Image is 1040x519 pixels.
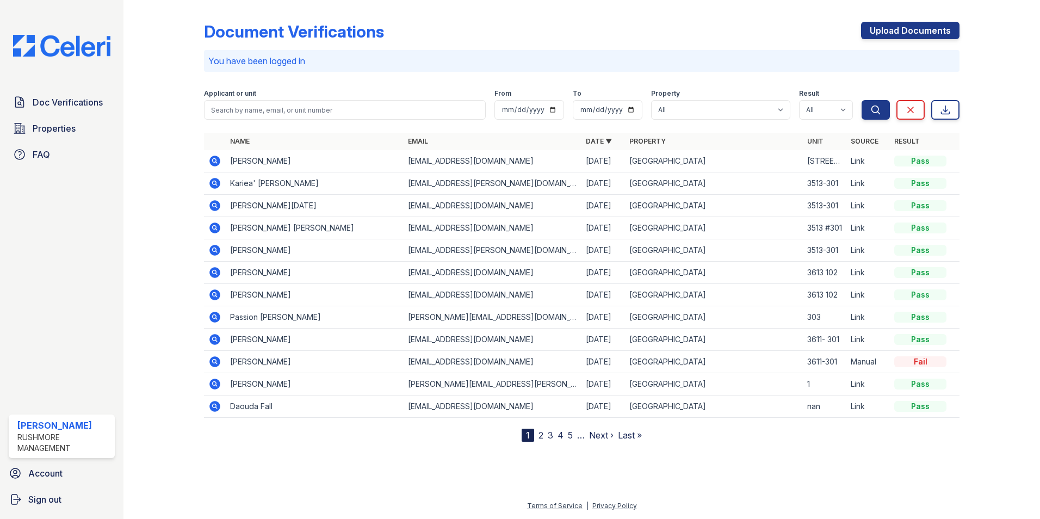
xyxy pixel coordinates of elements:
[625,150,803,172] td: [GEOGRAPHIC_DATA]
[226,351,404,373] td: [PERSON_NAME]
[230,137,250,145] a: Name
[651,89,680,98] label: Property
[894,245,946,256] div: Pass
[404,239,581,262] td: [EMAIL_ADDRESS][PERSON_NAME][DOMAIN_NAME]
[581,396,625,418] td: [DATE]
[28,467,63,480] span: Account
[586,502,589,510] div: |
[803,329,846,351] td: 3611- 301
[17,432,110,454] div: Rushmore Management
[846,217,890,239] td: Link
[208,54,955,67] p: You have been logged in
[226,217,404,239] td: [PERSON_NAME] [PERSON_NAME]
[807,137,824,145] a: Unit
[861,22,959,39] a: Upload Documents
[894,401,946,412] div: Pass
[803,239,846,262] td: 3513-301
[629,137,666,145] a: Property
[994,475,1029,508] iframe: chat widget
[9,118,115,139] a: Properties
[4,35,119,57] img: CE_Logo_Blue-a8612792a0a2168367f1c8372b55b34899dd931a85d93a1a3d3e32e68fde9ad4.png
[404,284,581,306] td: [EMAIL_ADDRESS][DOMAIN_NAME]
[846,284,890,306] td: Link
[592,502,637,510] a: Privacy Policy
[9,144,115,165] a: FAQ
[625,195,803,217] td: [GEOGRAPHIC_DATA]
[4,489,119,510] a: Sign out
[408,137,428,145] a: Email
[581,262,625,284] td: [DATE]
[33,122,76,135] span: Properties
[894,200,946,211] div: Pass
[581,306,625,329] td: [DATE]
[625,217,803,239] td: [GEOGRAPHIC_DATA]
[799,89,819,98] label: Result
[846,306,890,329] td: Link
[803,351,846,373] td: 3611-301
[803,150,846,172] td: [STREET_ADDRESS]
[625,239,803,262] td: [GEOGRAPHIC_DATA]
[404,150,581,172] td: [EMAIL_ADDRESS][DOMAIN_NAME]
[894,312,946,323] div: Pass
[846,195,890,217] td: Link
[558,430,564,441] a: 4
[226,373,404,396] td: [PERSON_NAME]
[803,373,846,396] td: 1
[581,172,625,195] td: [DATE]
[581,150,625,172] td: [DATE]
[226,195,404,217] td: [PERSON_NAME][DATE]
[586,137,612,145] a: Date ▼
[522,429,534,442] div: 1
[846,373,890,396] td: Link
[581,351,625,373] td: [DATE]
[894,379,946,390] div: Pass
[581,239,625,262] td: [DATE]
[846,172,890,195] td: Link
[33,96,103,109] span: Doc Verifications
[618,430,642,441] a: Last »
[894,356,946,367] div: Fail
[803,396,846,418] td: nan
[846,150,890,172] td: Link
[894,156,946,166] div: Pass
[404,195,581,217] td: [EMAIL_ADDRESS][DOMAIN_NAME]
[589,430,614,441] a: Next ›
[846,239,890,262] td: Link
[581,195,625,217] td: [DATE]
[548,430,553,441] a: 3
[846,262,890,284] td: Link
[404,396,581,418] td: [EMAIL_ADDRESS][DOMAIN_NAME]
[404,351,581,373] td: [EMAIL_ADDRESS][DOMAIN_NAME]
[581,284,625,306] td: [DATE]
[625,262,803,284] td: [GEOGRAPHIC_DATA]
[226,284,404,306] td: [PERSON_NAME]
[625,172,803,195] td: [GEOGRAPHIC_DATA]
[494,89,511,98] label: From
[226,239,404,262] td: [PERSON_NAME]
[28,493,61,506] span: Sign out
[568,430,573,441] a: 5
[581,217,625,239] td: [DATE]
[803,172,846,195] td: 3513-301
[226,306,404,329] td: Passion [PERSON_NAME]
[404,172,581,195] td: [EMAIL_ADDRESS][PERSON_NAME][DOMAIN_NAME]
[581,373,625,396] td: [DATE]
[803,217,846,239] td: 3513 #301
[527,502,583,510] a: Terms of Service
[226,329,404,351] td: [PERSON_NAME]
[226,396,404,418] td: Daouda Fall
[625,351,803,373] td: [GEOGRAPHIC_DATA]
[803,262,846,284] td: 3613 102
[4,462,119,484] a: Account
[846,351,890,373] td: Manual
[851,137,878,145] a: Source
[577,429,585,442] span: …
[803,306,846,329] td: 303
[226,150,404,172] td: [PERSON_NAME]
[33,148,50,161] span: FAQ
[894,289,946,300] div: Pass
[17,419,110,432] div: [PERSON_NAME]
[894,137,920,145] a: Result
[846,329,890,351] td: Link
[846,396,890,418] td: Link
